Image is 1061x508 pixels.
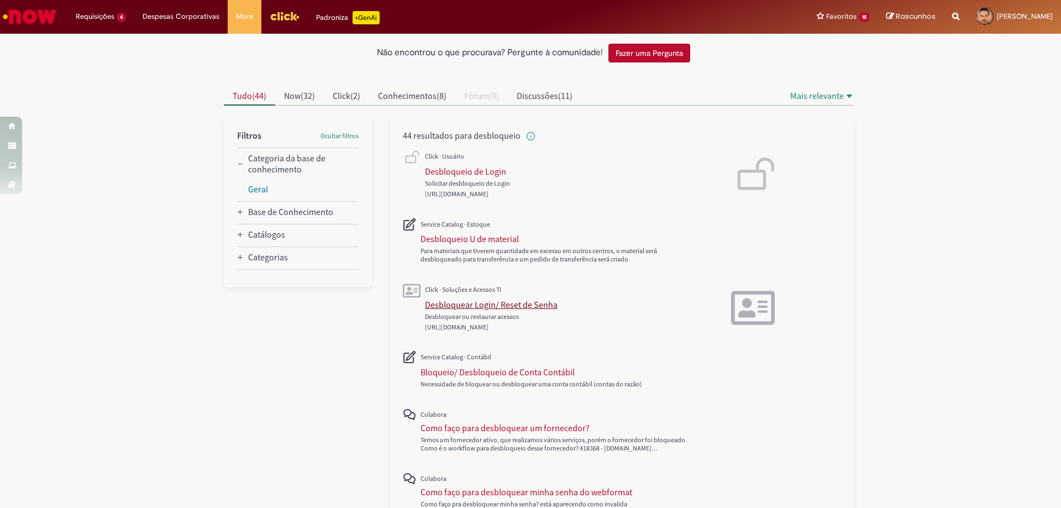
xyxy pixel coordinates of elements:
[1,6,58,28] img: ServiceNow
[997,12,1053,21] span: [PERSON_NAME]
[896,11,936,22] span: Rascunhos
[117,13,126,22] span: 4
[826,11,857,22] span: Favoritos
[377,48,603,58] h2: Não encontrou o que procurava? Pergunte à comunidade!
[270,8,300,24] img: click_logo_yellow_360x200.png
[608,44,690,62] button: Fazer uma Pergunta
[143,11,219,22] span: Despesas Corporativas
[316,11,380,24] div: Padroniza
[886,12,936,22] a: Rascunhos
[236,11,253,22] span: More
[353,11,380,24] p: +GenAi
[76,11,114,22] span: Requisições
[859,13,870,22] span: 15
